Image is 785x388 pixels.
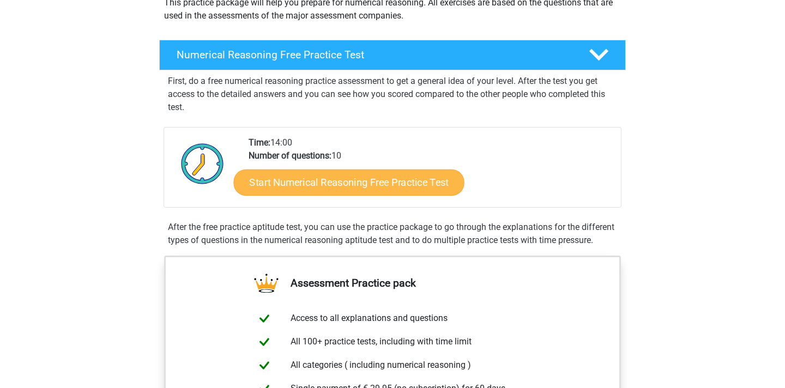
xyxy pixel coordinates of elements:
a: Start Numerical Reasoning Free Practice Test [234,169,464,195]
h4: Numerical Reasoning Free Practice Test [177,48,571,61]
div: 14:00 10 [240,136,620,207]
img: Clock [175,136,230,191]
b: Time: [249,137,270,148]
p: First, do a free numerical reasoning practice assessment to get a general idea of your level. Aft... [168,75,617,114]
a: Numerical Reasoning Free Practice Test [155,40,630,70]
b: Number of questions: [249,150,331,161]
div: After the free practice aptitude test, you can use the practice package to go through the explana... [164,221,621,247]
